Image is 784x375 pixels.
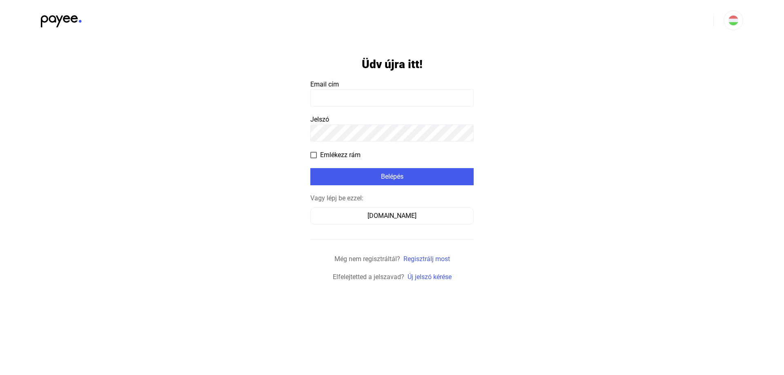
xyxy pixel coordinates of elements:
[313,211,471,221] div: [DOMAIN_NAME]
[41,11,82,27] img: black-payee-blue-dot.svg
[403,255,450,263] a: Regisztrálj most
[310,168,474,185] button: Belépés
[320,150,361,160] span: Emlékezz rám
[310,212,474,220] a: [DOMAIN_NAME]
[310,115,329,123] span: Jelszó
[310,207,474,224] button: [DOMAIN_NAME]
[362,57,423,71] h1: Üdv újra itt!
[333,273,404,281] span: Elfelejtetted a jelszavad?
[724,11,743,30] button: HU
[310,80,339,88] span: Email cím
[310,193,474,203] div: Vagy lépj be ezzel:
[313,172,471,182] div: Belépés
[408,273,452,281] a: Új jelszó kérése
[334,255,400,263] span: Még nem regisztráltál?
[728,16,738,25] img: HU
